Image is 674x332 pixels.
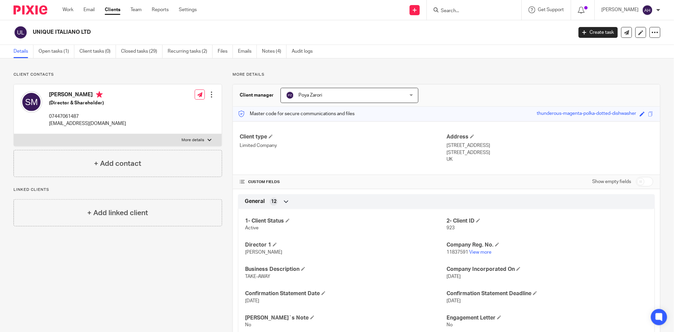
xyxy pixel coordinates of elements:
p: [PERSON_NAME] [602,6,639,13]
p: 07447061487 [49,113,126,120]
h4: Client type [240,133,447,141]
h4: Director 1 [245,241,447,249]
h5: (Director & Shareholder) [49,100,126,106]
h4: Confirmation Statement Date [245,290,447,297]
p: [EMAIL_ADDRESS][DOMAIN_NAME] [49,120,126,127]
span: Get Support [538,7,564,12]
a: Notes (4) [262,45,287,58]
h4: [PERSON_NAME] [49,91,126,100]
p: [STREET_ADDRESS] [447,149,653,156]
a: Clients [105,6,120,13]
span: [DATE] [447,274,461,279]
span: General [245,198,265,205]
input: Search [440,8,501,14]
img: svg%3E [21,91,42,113]
span: [DATE] [245,299,259,303]
span: [DATE] [447,299,461,303]
h3: Client manager [240,92,274,99]
span: TAKE-AWAY [245,274,270,279]
p: Master code for secure communications and files [238,110,355,117]
h4: Confirmation Statement Deadline [447,290,648,297]
h4: Business Description [245,266,447,273]
h4: Company Reg. No. [447,241,648,249]
a: Client tasks (0) [79,45,116,58]
h4: 1- Client Status [245,218,447,225]
div: thunderous-magenta-polka-dotted-dishwasher [537,110,636,118]
a: Email [83,6,95,13]
img: svg%3E [14,25,28,40]
span: No [245,323,251,327]
span: 11837591 [447,250,468,255]
span: Active [245,226,259,230]
h4: [PERSON_NAME]`s Note [245,314,447,322]
p: More details [182,137,204,143]
h4: Engagement Letter [447,314,648,322]
h4: + Add linked client [88,208,148,218]
p: [STREET_ADDRESS] [447,142,653,149]
a: Recurring tasks (2) [168,45,213,58]
h2: UNIQUE ITALIANO LTD [33,29,461,36]
a: Open tasks (1) [39,45,74,58]
a: Audit logs [292,45,318,58]
a: Create task [579,27,618,38]
h4: CUSTOM FIELDS [240,179,447,185]
p: Client contacts [14,72,222,77]
i: Primary [96,91,103,98]
a: Files [218,45,233,58]
span: Poya Zarori [298,93,322,98]
img: svg%3E [642,5,653,16]
a: Emails [238,45,257,58]
a: Closed tasks (29) [121,45,163,58]
h4: + Add contact [94,158,142,169]
span: No [447,323,453,327]
p: UK [447,156,653,163]
p: Linked clients [14,187,222,193]
a: Team [130,6,142,13]
a: Reports [152,6,169,13]
p: Limited Company [240,142,447,149]
a: View more [469,250,491,255]
h4: 2- Client ID [447,218,648,225]
a: Details [14,45,33,58]
h4: Company Incorporated On [447,266,648,273]
p: More details [233,72,660,77]
img: svg%3E [286,91,294,99]
a: Settings [179,6,197,13]
h4: Address [447,133,653,141]
img: Pixie [14,5,47,15]
label: Show empty fields [593,178,631,185]
span: 923 [447,226,455,230]
a: Work [63,6,73,13]
span: [PERSON_NAME] [245,250,282,255]
span: 12 [271,198,276,205]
